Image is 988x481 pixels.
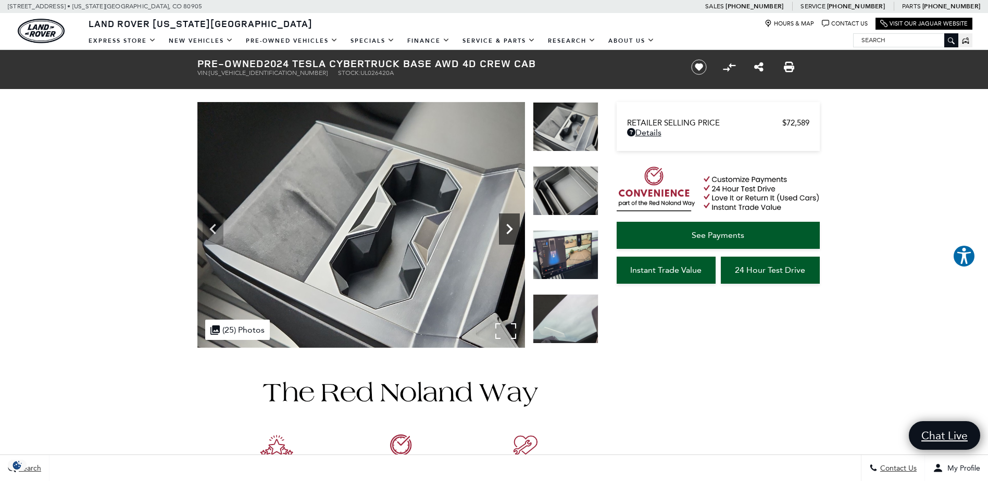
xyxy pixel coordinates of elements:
[401,32,456,50] a: Finance
[338,69,360,77] span: Stock:
[456,32,542,50] a: Service & Parts
[627,128,809,137] a: Details
[765,20,814,28] a: Hours & Map
[922,2,980,10] a: [PHONE_NUMBER]
[822,20,868,28] a: Contact Us
[5,460,29,471] div: Privacy Settings
[721,59,737,75] button: Compare Vehicle
[854,34,958,46] input: Search
[726,2,783,10] a: [PHONE_NUMBER]
[82,32,661,50] nav: Main Navigation
[205,320,270,340] div: (25) Photos
[630,265,702,275] span: Instant Trade Value
[754,61,764,73] a: Share this Pre-Owned 2024 Tesla Cybertruck Base AWD 4D Crew Cab
[197,102,525,348] img: Used 2024 White Tesla Base image 18
[533,166,598,216] img: Used 2024 White Tesla Base image 19
[203,213,223,245] div: Previous
[82,17,319,30] a: Land Rover [US_STATE][GEOGRAPHIC_DATA]
[943,464,980,473] span: My Profile
[89,17,312,30] span: Land Rover [US_STATE][GEOGRAPHIC_DATA]
[827,2,885,10] a: [PHONE_NUMBER]
[344,32,401,50] a: Specials
[925,455,988,481] button: Open user profile menu
[735,265,805,275] span: 24 Hour Test Drive
[360,69,394,77] span: UL026420A
[82,32,162,50] a: EXPRESS STORE
[542,32,602,50] a: Research
[18,19,65,43] img: Land Rover
[916,428,973,442] span: Chat Live
[197,56,264,70] strong: Pre-Owned
[878,464,917,473] span: Contact Us
[687,59,710,75] button: Save vehicle
[617,257,716,284] a: Instant Trade Value
[953,245,976,270] aside: Accessibility Help Desk
[197,69,209,77] span: VIN:
[162,32,240,50] a: New Vehicles
[197,58,674,69] h1: 2024 Tesla Cybertruck Base AWD 4D Crew Cab
[801,3,825,10] span: Service
[8,3,202,10] a: [STREET_ADDRESS] • [US_STATE][GEOGRAPHIC_DATA], CO 80905
[533,102,598,151] img: Used 2024 White Tesla Base image 18
[721,257,820,284] a: 24 Hour Test Drive
[705,3,724,10] span: Sales
[18,19,65,43] a: land-rover
[880,20,968,28] a: Visit Our Jaguar Website
[533,294,598,344] img: Used 2024 White Tesla Base image 21
[240,32,344,50] a: Pre-Owned Vehicles
[909,421,980,450] a: Chat Live
[953,245,976,268] button: Explore your accessibility options
[627,118,782,128] span: Retailer Selling Price
[533,230,598,280] img: Used 2024 White Tesla Base image 20
[627,118,809,128] a: Retailer Selling Price $72,589
[902,3,921,10] span: Parts
[782,118,809,128] span: $72,589
[784,61,794,73] a: Print this Pre-Owned 2024 Tesla Cybertruck Base AWD 4D Crew Cab
[617,222,820,249] a: See Payments
[602,32,661,50] a: About Us
[209,69,328,77] span: [US_VEHICLE_IDENTIFICATION_NUMBER]
[499,213,520,245] div: Next
[692,230,744,240] span: See Payments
